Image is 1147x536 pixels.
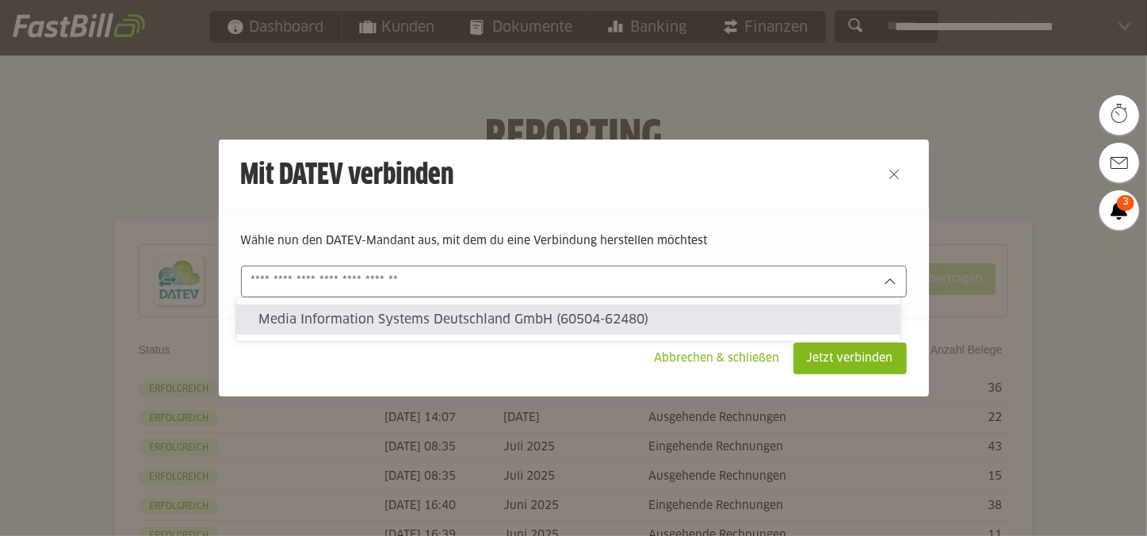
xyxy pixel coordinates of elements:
[793,343,907,374] sl-button: Jetzt verbinden
[641,343,793,374] sl-button: Abbrechen & schließen
[241,232,907,250] p: Wähle nun den DATEV-Mandant aus, mit dem du eine Verbindung herstellen möchtest
[1025,488,1131,528] iframe: Öffnet ein Widget, in dem Sie weitere Informationen finden
[1099,190,1139,230] a: 3
[236,304,900,335] sl-option: Media Information Systems Deutschland GmbH (60504-62480)
[1117,195,1134,211] span: 3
